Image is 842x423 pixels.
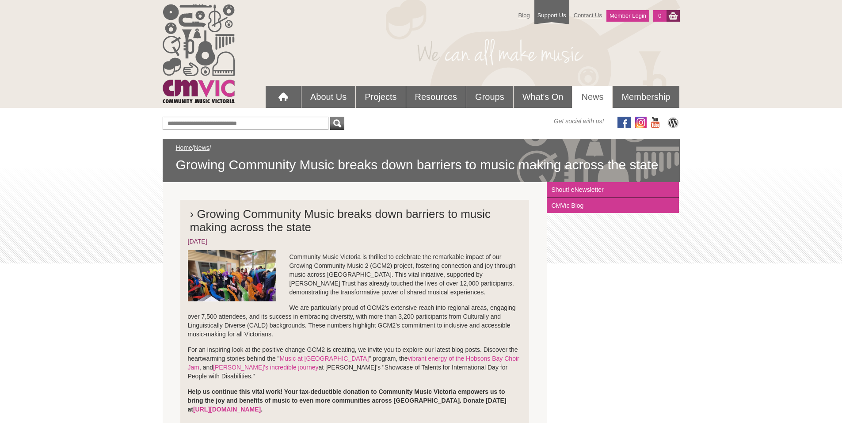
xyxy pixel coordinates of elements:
[213,364,318,371] a: [PERSON_NAME]'s incredible journey
[280,355,369,362] a: Music at [GEOGRAPHIC_DATA]
[514,8,534,23] a: Blog
[547,198,679,213] a: CMVic Blog
[635,117,647,128] img: icon-instagram.png
[194,144,210,151] a: News
[188,252,522,297] p: Community Music Victoria is thrilled to celebrate the remarkable impact of our Growing Community ...
[193,406,261,413] a: [URL][DOMAIN_NAME]
[188,237,522,246] div: [DATE]
[176,144,192,151] a: Home
[163,4,235,103] img: cmvic_logo.png
[547,182,679,198] a: Shout! eNewsletter
[188,388,507,413] strong: Help us continue this vital work! Your tax-deductible donation to Community Music Victoria empowe...
[466,86,513,108] a: Groups
[188,355,519,371] a: vibrant energy of the Hobsons Bay Choir Jam
[514,86,572,108] a: What's On
[176,156,667,173] span: Growing Community Music breaks down barriers to music making across the state
[569,8,606,23] a: Contact Us
[188,345,522,381] p: For an inspiring look at the positive change GCM2 is creating, we invite you to explore our lates...
[188,250,276,301] img: Screenshot_2025-06-03_at_4.38.34%E2%80%AFPM.png
[554,117,604,126] span: Get social with us!
[653,10,666,22] a: 0
[606,10,649,22] a: Member Login
[176,143,667,173] div: / /
[188,303,522,339] p: We are particularly proud of GCM2's extensive reach into regional areas, engaging over 7,500 atte...
[356,86,405,108] a: Projects
[406,86,466,108] a: Resources
[188,207,522,237] h2: › Growing Community Music breaks down barriers to music making across the state
[667,117,680,128] img: CMVic Blog
[301,86,355,108] a: About Us
[572,86,612,108] a: News
[613,86,679,108] a: Membership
